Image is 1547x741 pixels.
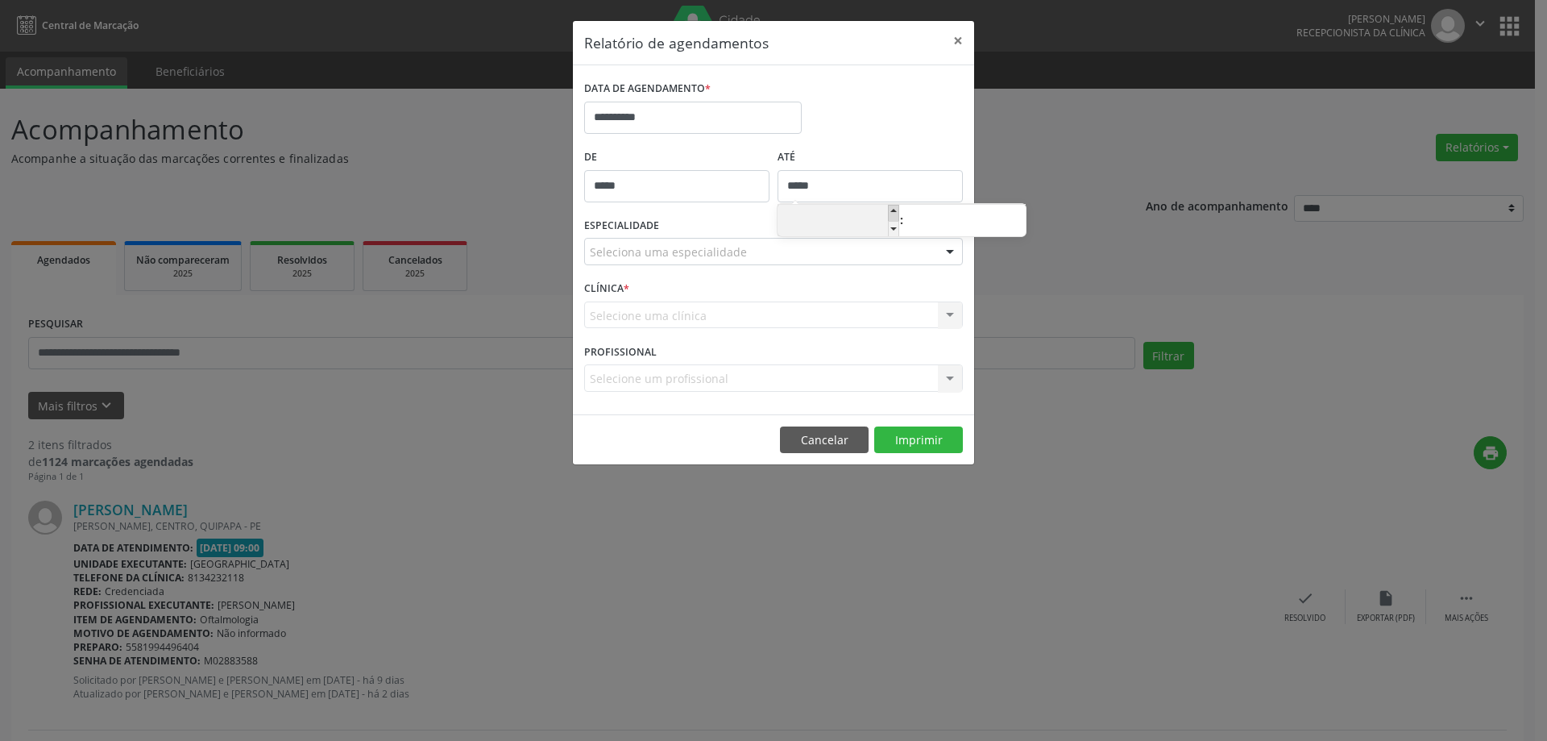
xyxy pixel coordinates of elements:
button: Imprimir [874,427,963,454]
input: Hour [778,206,899,238]
label: ESPECIALIDADE [584,214,659,239]
h5: Relatório de agendamentos [584,32,769,53]
label: De [584,145,769,170]
label: CLÍNICA [584,277,629,302]
button: Cancelar [780,427,869,454]
label: PROFISSIONAL [584,339,657,364]
button: Close [942,21,974,60]
input: Minute [904,206,1026,238]
span: Seleciona uma especialidade [590,244,747,260]
label: ATÉ [778,145,963,170]
span: : [899,204,904,236]
label: DATA DE AGENDAMENTO [584,77,711,102]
